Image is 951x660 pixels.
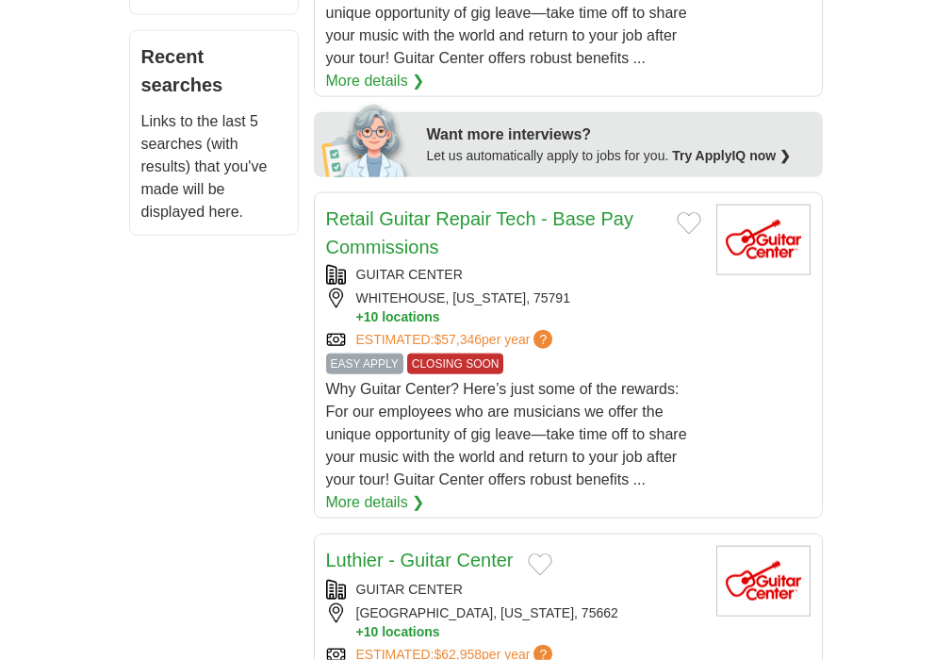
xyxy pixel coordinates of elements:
[672,148,791,163] a: Try ApplyIQ now ❯
[356,330,557,350] a: ESTIMATED:$57,346per year?
[434,332,482,347] span: $57,346
[326,491,425,514] a: More details ❯
[427,124,812,146] div: Want more interviews?
[326,603,701,641] div: [GEOGRAPHIC_DATA], [US_STATE], 75662
[356,582,463,597] a: GUITAR CENTER
[407,354,504,374] span: CLOSING SOON
[326,550,514,570] a: Luthier - Guitar Center
[326,289,701,326] div: WHITEHOUSE, [US_STATE], 75791
[356,308,701,326] button: +10 locations
[356,267,463,282] a: GUITAR CENTER
[141,110,287,223] p: Links to the last 5 searches (with results) that you've made will be displayed here.
[356,623,364,641] span: +
[677,212,701,235] button: Add to favorite jobs
[326,381,687,487] span: Why Guitar Center? Here’s just some of the rewards: For our employees who are musicians we offer ...
[716,546,811,617] img: Guitar Center logo
[356,623,701,641] button: +10 locations
[356,308,364,326] span: +
[427,146,812,166] div: Let us automatically apply to jobs for you.
[533,330,552,349] span: ?
[141,42,287,99] h2: Recent searches
[326,70,425,92] a: More details ❯
[321,102,413,177] img: apply-iq-scientist.png
[326,208,633,257] a: Retail Guitar Repair Tech - Base Pay Commissions
[716,205,811,275] img: Guitar Center logo
[528,553,552,576] button: Add to favorite jobs
[326,354,403,374] span: EASY APPLY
